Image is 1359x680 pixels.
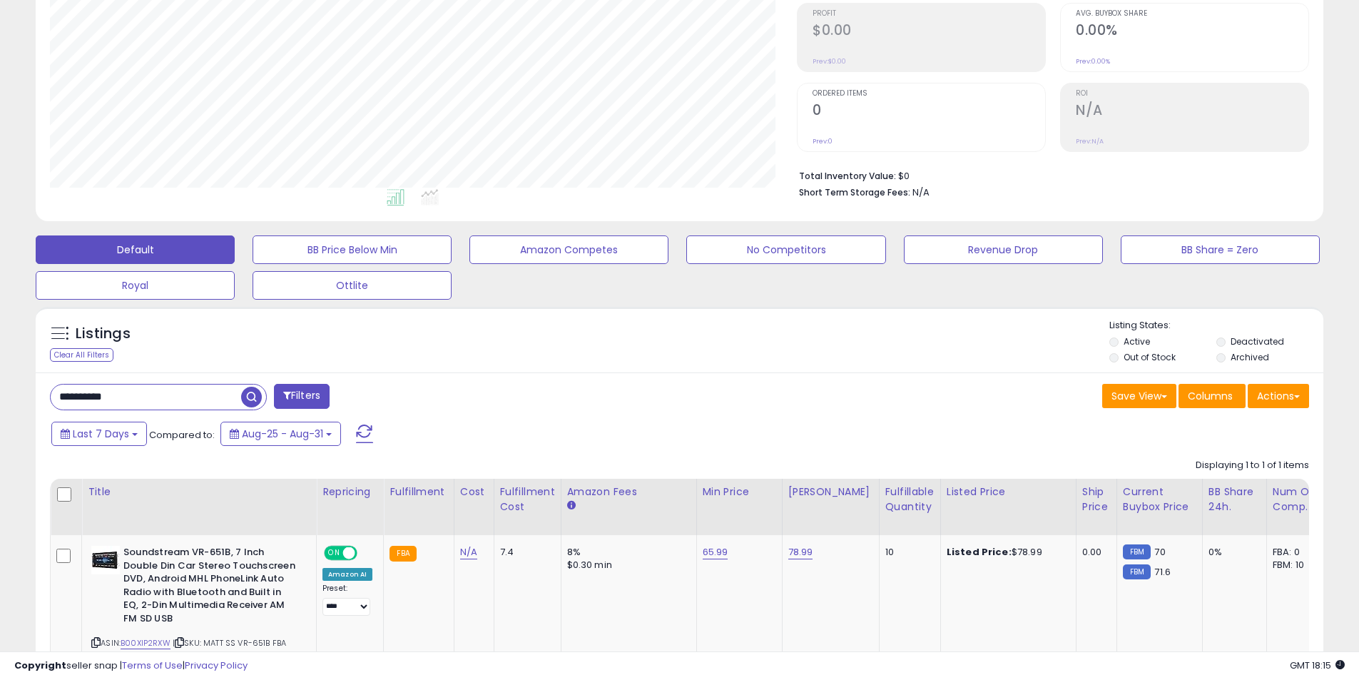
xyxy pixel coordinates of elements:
div: 7.4 [500,546,550,559]
small: FBM [1123,544,1151,559]
h2: 0.00% [1076,22,1308,41]
button: Default [36,235,235,264]
small: Prev: N/A [1076,137,1104,146]
a: Terms of Use [122,659,183,672]
a: B00XIP2RXW [121,637,170,649]
div: Clear All Filters [50,348,113,362]
small: Prev: $0.00 [813,57,846,66]
small: Prev: 0.00% [1076,57,1110,66]
span: Columns [1188,389,1233,403]
span: Aug-25 - Aug-31 [242,427,323,441]
div: Fulfillment [390,484,447,499]
h5: Listings [76,324,131,344]
a: N/A [460,545,477,559]
div: 8% [567,546,686,559]
label: Active [1124,335,1150,347]
label: Archived [1231,351,1269,363]
span: ON [325,547,343,559]
button: Ottlite [253,271,452,300]
button: BB Price Below Min [253,235,452,264]
b: Total Inventory Value: [799,170,896,182]
button: Save View [1102,384,1176,408]
span: 71.6 [1154,565,1171,579]
div: Ship Price [1082,484,1111,514]
div: $78.99 [947,546,1065,559]
span: | SKU: MATT SS VR-651B FBA [173,637,286,649]
li: $0 [799,166,1298,183]
button: BB Share = Zero [1121,235,1320,264]
span: 2025-09-8 18:15 GMT [1290,659,1345,672]
div: Listed Price [947,484,1070,499]
div: Fulfillable Quantity [885,484,935,514]
button: Actions [1248,384,1309,408]
span: 70 [1154,545,1165,559]
span: ROI [1076,90,1308,98]
div: Num of Comp. [1273,484,1325,514]
button: Last 7 Days [51,422,147,446]
div: Amazon AI [322,568,372,581]
div: Preset: [322,584,372,616]
button: No Competitors [686,235,885,264]
div: Title [88,484,310,499]
button: Aug-25 - Aug-31 [220,422,341,446]
div: FBA: 0 [1273,546,1320,559]
b: Soundstream VR-651B, 7 Inch Double Din Car Stereo Touchscreen DVD, Android MHL PhoneLink Auto Rad... [123,546,297,629]
label: Out of Stock [1124,351,1176,363]
h2: N/A [1076,102,1308,121]
span: N/A [912,186,930,199]
button: Revenue Drop [904,235,1103,264]
h2: $0.00 [813,22,1045,41]
button: Royal [36,271,235,300]
span: Last 7 Days [73,427,129,441]
div: Amazon Fees [567,484,691,499]
p: Listing States: [1109,319,1323,333]
div: $0.30 min [567,559,686,572]
div: 10 [885,546,930,559]
b: Short Term Storage Fees: [799,186,910,198]
img: 411pNTeoFVL._SL40_.jpg [91,546,120,574]
div: 0% [1208,546,1256,559]
span: OFF [355,547,378,559]
div: FBM: 10 [1273,559,1320,572]
a: Privacy Policy [185,659,248,672]
a: 78.99 [788,545,813,559]
span: Ordered Items [813,90,1045,98]
div: Fulfillment Cost [500,484,555,514]
div: Displaying 1 to 1 of 1 items [1196,459,1309,472]
span: Compared to: [149,428,215,442]
h2: 0 [813,102,1045,121]
label: Deactivated [1231,335,1284,347]
div: 0.00 [1082,546,1106,559]
strong: Copyright [14,659,66,672]
small: Amazon Fees. [567,499,576,512]
small: FBA [390,546,416,562]
small: FBM [1123,564,1151,579]
button: Columns [1179,384,1246,408]
span: Profit [813,10,1045,18]
span: Avg. Buybox Share [1076,10,1308,18]
b: Listed Price: [947,545,1012,559]
button: Filters [274,384,330,409]
small: Prev: 0 [813,137,833,146]
button: Amazon Competes [469,235,668,264]
div: Current Buybox Price [1123,484,1196,514]
div: Repricing [322,484,377,499]
div: [PERSON_NAME] [788,484,873,499]
div: Min Price [703,484,776,499]
a: 65.99 [703,545,728,559]
div: BB Share 24h. [1208,484,1261,514]
div: Cost [460,484,488,499]
div: seller snap | | [14,659,248,673]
